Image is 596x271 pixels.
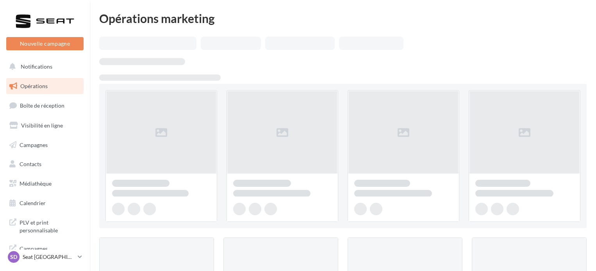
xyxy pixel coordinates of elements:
a: Campagnes DataOnDemand [5,240,85,263]
button: Notifications [5,58,82,75]
span: Opérations [20,83,48,89]
span: SD [10,253,17,261]
span: Boîte de réception [20,102,64,109]
button: Nouvelle campagne [6,37,84,50]
a: Boîte de réception [5,97,85,114]
a: Campagnes [5,137,85,153]
a: Visibilité en ligne [5,117,85,134]
span: Campagnes DataOnDemand [20,243,80,260]
p: Seat [GEOGRAPHIC_DATA] [23,253,75,261]
span: PLV et print personnalisable [20,217,80,234]
a: Calendrier [5,195,85,211]
a: Médiathèque [5,175,85,192]
a: Contacts [5,156,85,172]
span: Campagnes [20,141,48,148]
a: Opérations [5,78,85,94]
span: Médiathèque [20,180,52,187]
a: PLV et print personnalisable [5,214,85,237]
span: Contacts [20,161,41,167]
span: Calendrier [20,200,46,206]
a: SD Seat [GEOGRAPHIC_DATA] [6,250,84,264]
span: Notifications [21,63,52,70]
span: Visibilité en ligne [21,122,63,129]
div: Opérations marketing [99,12,587,24]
